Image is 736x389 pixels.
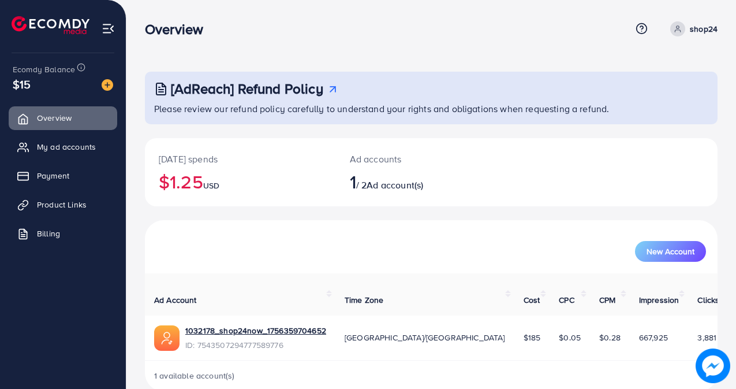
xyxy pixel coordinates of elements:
[559,294,574,306] span: CPC
[9,193,117,216] a: Product Links
[12,16,89,34] img: logo
[599,332,621,343] span: $0.28
[13,76,31,92] span: $15
[639,332,668,343] span: 667,925
[37,112,72,124] span: Overview
[159,152,322,166] p: [DATE] spends
[37,199,87,210] span: Product Links
[559,332,581,343] span: $0.05
[690,22,718,36] p: shop24
[345,294,383,306] span: Time Zone
[37,228,60,239] span: Billing
[154,102,711,116] p: Please review our refund policy carefully to understand your rights and obligations when requesti...
[9,222,117,245] a: Billing
[154,370,235,381] span: 1 available account(s)
[639,294,679,306] span: Impression
[185,325,326,336] a: 1032178_shop24now_1756359704652
[145,21,212,38] h3: Overview
[185,339,326,351] span: ID: 7543507294777589776
[367,179,423,191] span: Ad account(s)
[524,294,540,306] span: Cost
[154,325,180,351] img: ic-ads-acc.e4c84228.svg
[9,106,117,129] a: Overview
[696,349,730,383] img: image
[102,79,113,91] img: image
[524,332,541,343] span: $185
[697,294,719,306] span: Clicks
[102,22,115,35] img: menu
[350,171,465,192] h2: / 2
[171,80,323,97] h3: [AdReach] Refund Policy
[599,294,615,306] span: CPM
[350,152,465,166] p: Ad accounts
[350,168,356,195] span: 1
[647,247,694,255] span: New Account
[159,171,322,192] h2: $1.25
[666,21,718,36] a: shop24
[13,64,75,75] span: Ecomdy Balance
[154,294,197,306] span: Ad Account
[37,170,69,181] span: Payment
[9,135,117,158] a: My ad accounts
[9,164,117,187] a: Payment
[635,241,706,262] button: New Account
[345,332,505,343] span: [GEOGRAPHIC_DATA]/[GEOGRAPHIC_DATA]
[37,141,96,153] span: My ad accounts
[203,180,219,191] span: USD
[697,332,716,343] span: 3,881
